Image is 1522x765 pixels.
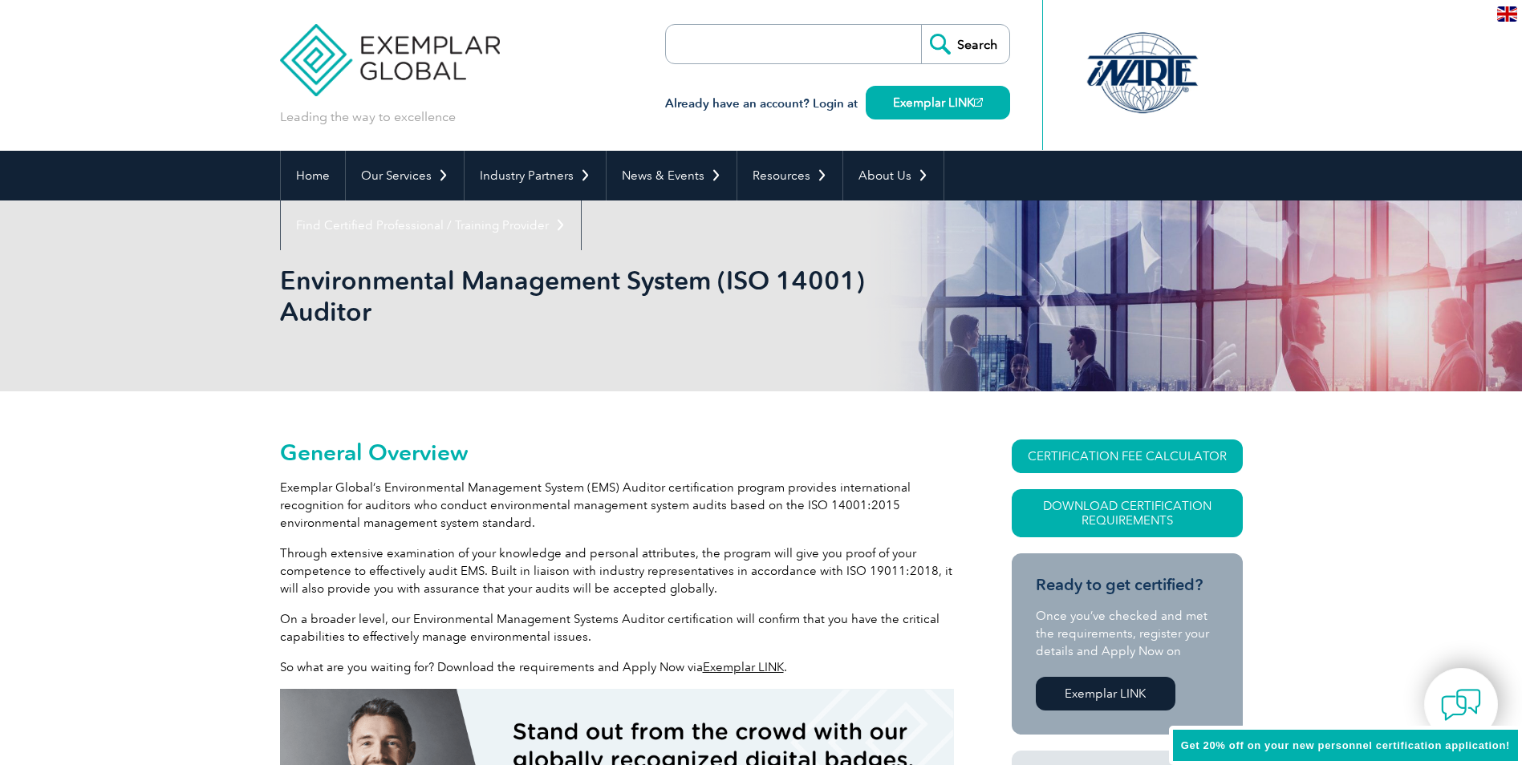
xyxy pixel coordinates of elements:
p: Through extensive examination of your knowledge and personal attributes, the program will give yo... [280,544,954,597]
a: Our Services [346,151,464,200]
a: Download Certification Requirements [1012,489,1243,537]
p: Exemplar Global’s Environmental Management System (EMS) Auditor certification program provides in... [280,479,954,532]
img: open_square.png [974,98,983,107]
a: Exemplar LINK [1036,677,1175,710]
p: On a broader level, our Environmental Management Systems Auditor certification will confirm that ... [280,610,954,646]
a: Find Certified Professional / Training Provider [281,200,581,250]
a: Industry Partners [465,151,606,200]
p: Leading the way to excellence [280,108,456,126]
h1: Environmental Management System (ISO 14001) Auditor [280,265,896,327]
a: About Us [843,151,944,200]
img: en [1497,6,1517,22]
a: News & Events [607,151,737,200]
img: contact-chat.png [1441,685,1481,725]
h2: General Overview [280,439,954,465]
a: CERTIFICATION FEE CALCULATOR [1012,439,1243,473]
h3: Ready to get certified? [1036,575,1219,595]
span: Get 20% off on your new personnel certification application! [1181,739,1510,751]
p: Once you’ve checked and met the requirements, register your details and Apply Now on [1036,607,1219,660]
a: Home [281,151,345,200]
a: Exemplar LINK [703,660,784,674]
input: Search [921,25,1009,63]
a: Resources [737,151,842,200]
a: Exemplar LINK [866,86,1010,119]
h3: Already have an account? Login at [665,94,1010,114]
p: So what are you waiting for? Download the requirements and Apply Now via . [280,658,954,676]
